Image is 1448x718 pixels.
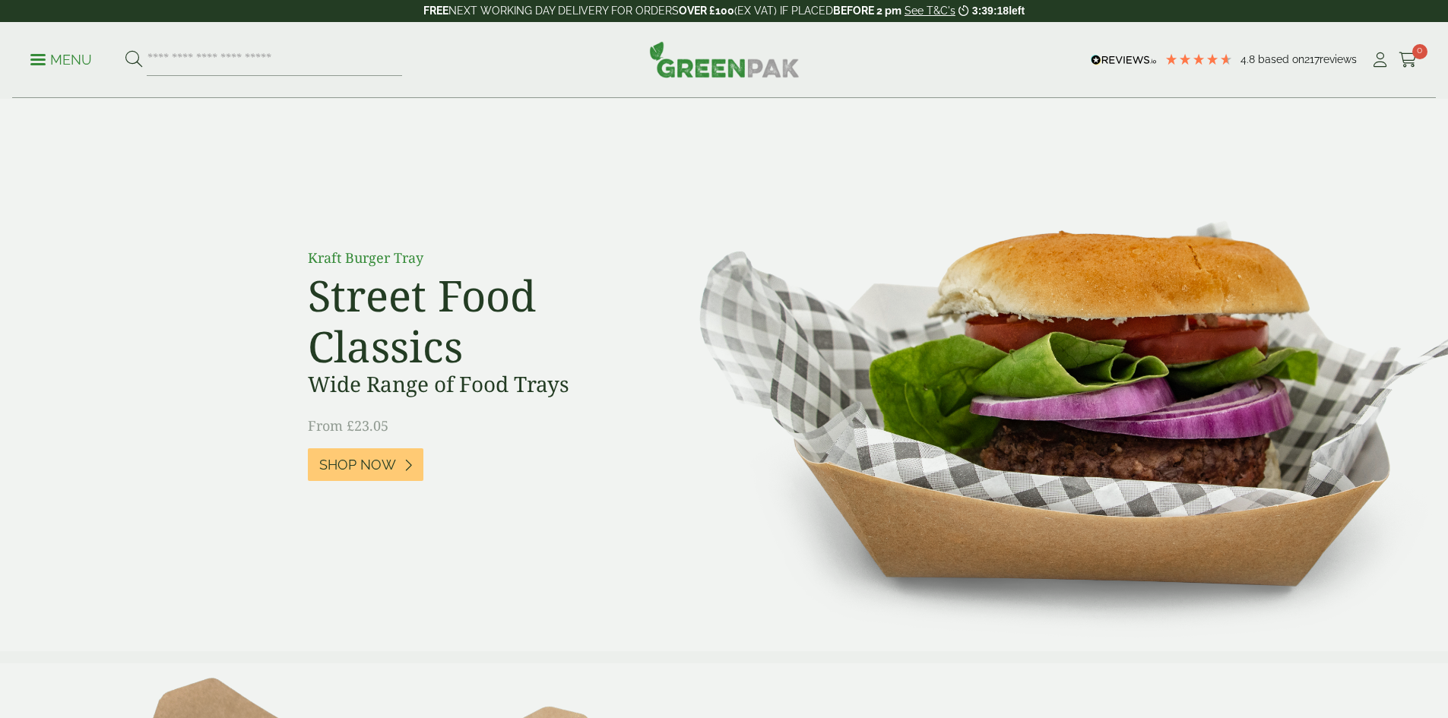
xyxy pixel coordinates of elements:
span: 217 [1304,53,1320,65]
p: Kraft Burger Tray [308,248,650,268]
span: 3:39:18 [972,5,1009,17]
strong: FREE [423,5,448,17]
p: Menu [30,51,92,69]
strong: BEFORE 2 pm [833,5,901,17]
img: REVIEWS.io [1091,55,1157,65]
i: Cart [1399,52,1418,68]
h3: Wide Range of Food Trays [308,372,650,397]
span: Shop Now [319,457,396,473]
img: Street Food Classics [651,99,1448,651]
i: My Account [1370,52,1389,68]
span: reviews [1320,53,1357,65]
div: 4.77 Stars [1164,52,1233,66]
a: See T&C's [905,5,955,17]
span: Based on [1258,53,1304,65]
a: Menu [30,51,92,66]
span: From £23.05 [308,416,388,435]
strong: OVER £100 [679,5,734,17]
span: 0 [1412,44,1427,59]
a: 0 [1399,49,1418,71]
h2: Street Food Classics [308,270,650,372]
span: left [1009,5,1025,17]
a: Shop Now [308,448,423,481]
span: 4.8 [1240,53,1258,65]
img: GreenPak Supplies [649,41,800,77]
